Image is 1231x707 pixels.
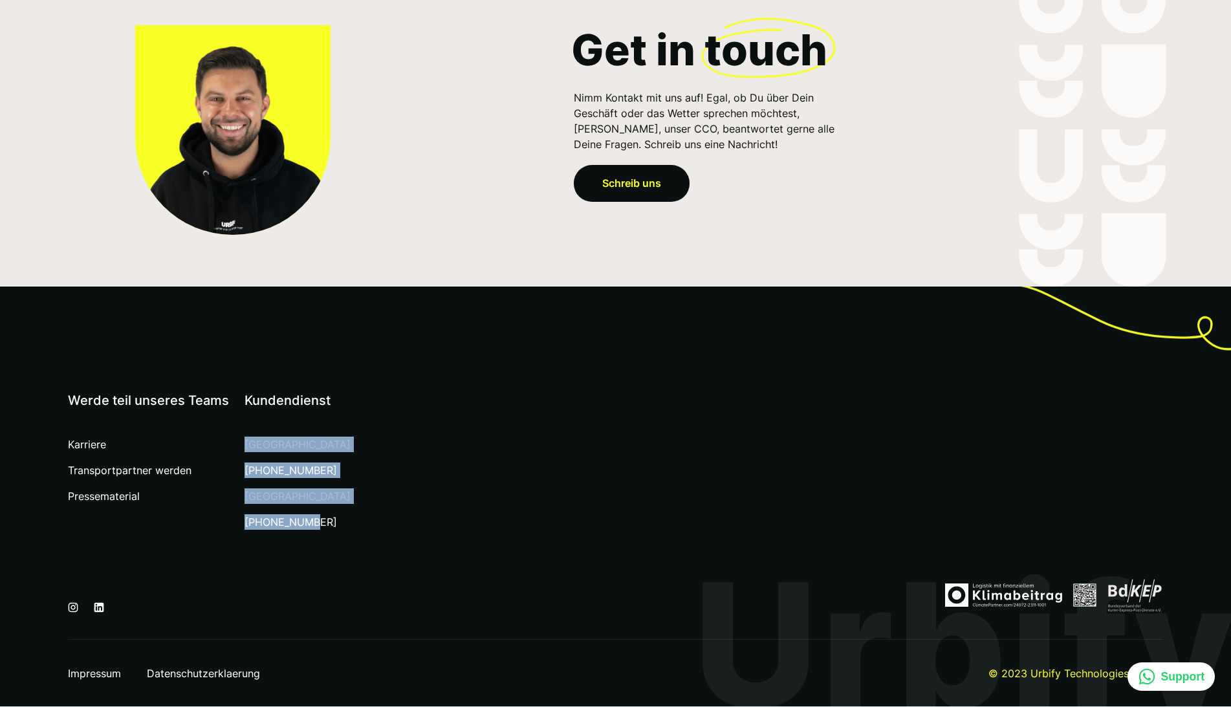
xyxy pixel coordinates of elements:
p: Nimm Kontakt mit uns auf! Egal, ob Du über Dein Geschäft oder das Wetter sprechen möchtest, [PERS... [574,90,839,152]
a: Schreib uns [574,165,690,202]
div: © 2023 Urbify Technologies GmbH [616,666,1164,681]
div: [GEOGRAPHIC_DATA] [245,488,351,504]
a: Datenschutzerklaerung [147,667,260,680]
h2: Get in touch [571,25,839,74]
div: Kundendienst [245,390,331,411]
a: Impressum [68,667,121,680]
a: Pressematerial [68,488,140,504]
div: [GEOGRAPHIC_DATA] [245,437,351,452]
a: Support [1128,662,1215,691]
div: Schreib uns [602,177,661,190]
div: Werde teil unseres Teams [68,390,229,411]
img: Profile Picture of Riccardo, our CCO [135,38,331,248]
a: [PHONE_NUMBER] [245,514,337,530]
a: [PHONE_NUMBER] [245,462,337,478]
a: Transportpartner werden [68,462,191,478]
a: Karriere [68,437,106,452]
